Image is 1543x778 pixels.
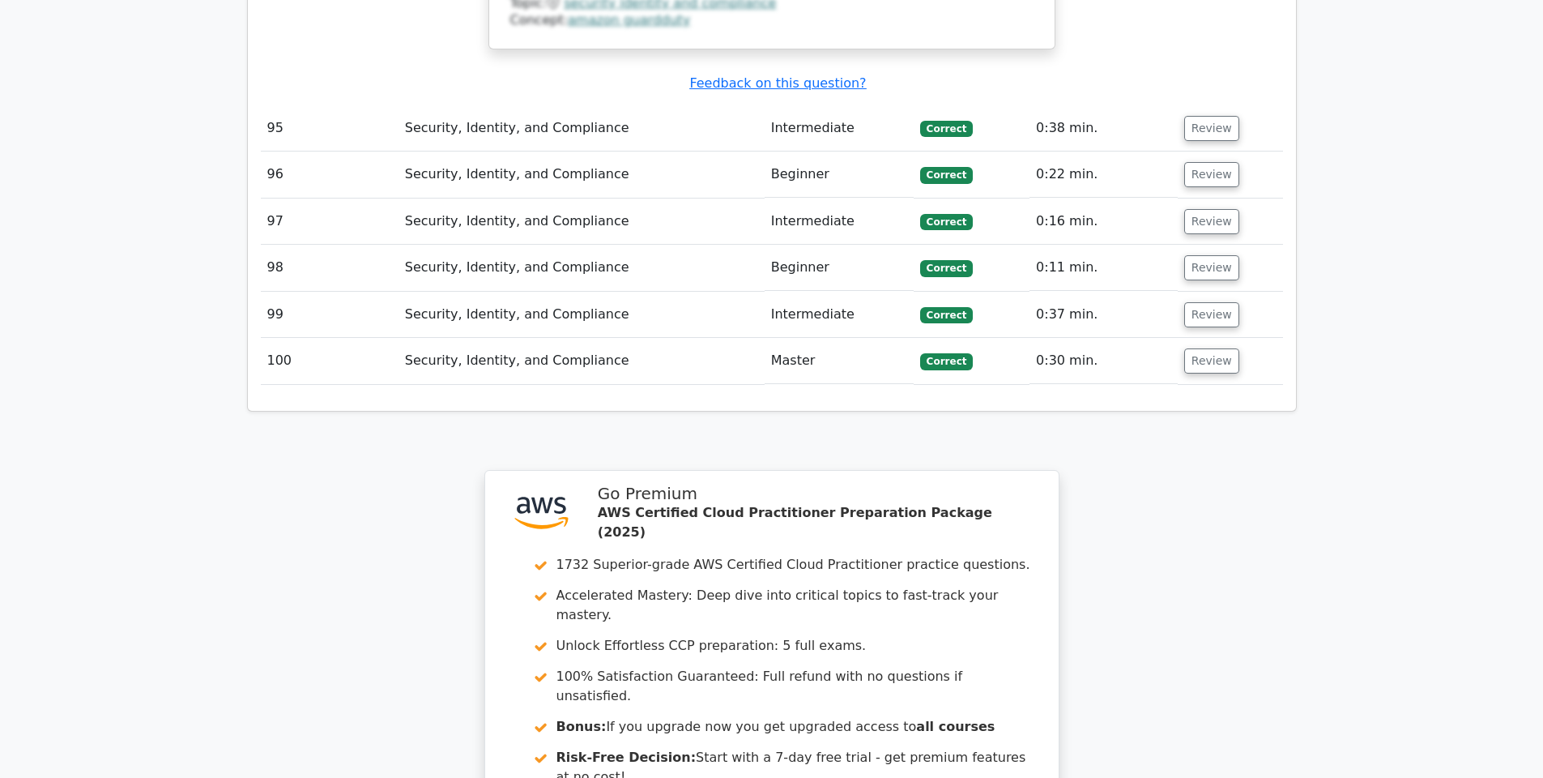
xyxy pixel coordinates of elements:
a: amazon guardduty [568,12,690,28]
td: 0:37 min. [1029,292,1178,338]
td: Intermediate [765,199,914,245]
td: 0:16 min. [1029,199,1178,245]
td: Intermediate [765,292,914,338]
button: Review [1184,348,1239,374]
td: Security, Identity, and Compliance [399,105,765,152]
span: Correct [920,353,973,370]
td: 95 [261,105,399,152]
button: Review [1184,302,1239,327]
td: 0:38 min. [1029,105,1178,152]
td: Security, Identity, and Compliance [399,199,765,245]
span: Correct [920,307,973,323]
span: Correct [920,121,973,137]
td: 99 [261,292,399,338]
div: Concept: [510,12,1034,29]
td: Security, Identity, and Compliance [399,152,765,198]
td: 97 [261,199,399,245]
span: Correct [920,214,973,230]
td: 0:30 min. [1029,338,1178,384]
td: 0:22 min. [1029,152,1178,198]
span: Correct [920,260,973,276]
button: Review [1184,162,1239,187]
td: 100 [261,338,399,384]
td: 98 [261,245,399,291]
td: Beginner [765,245,914,291]
td: 0:11 min. [1029,245,1178,291]
button: Review [1184,116,1239,141]
button: Review [1184,255,1239,280]
td: Master [765,338,914,384]
td: Security, Identity, and Compliance [399,292,765,338]
td: Intermediate [765,105,914,152]
td: Security, Identity, and Compliance [399,338,765,384]
td: 96 [261,152,399,198]
td: Beginner [765,152,914,198]
td: Security, Identity, and Compliance [399,245,765,291]
a: Feedback on this question? [689,75,866,91]
span: Correct [920,167,973,183]
button: Review [1184,209,1239,234]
